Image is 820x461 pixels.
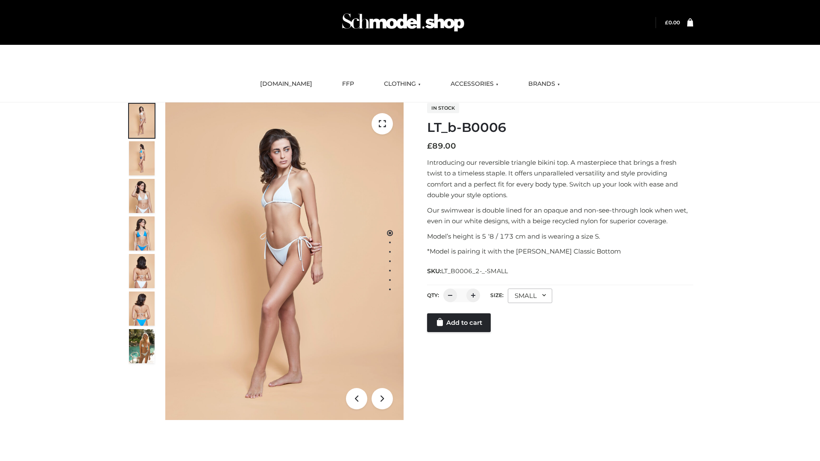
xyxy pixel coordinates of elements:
h1: LT_b-B0006 [427,120,693,135]
img: ArielClassicBikiniTop_CloudNine_AzureSky_OW114ECO_3-scaled.jpg [129,179,155,213]
bdi: 0.00 [665,19,680,26]
img: ArielClassicBikiniTop_CloudNine_AzureSky_OW114ECO_8-scaled.jpg [129,292,155,326]
img: ArielClassicBikiniTop_CloudNine_AzureSky_OW114ECO_4-scaled.jpg [129,216,155,251]
p: *Model is pairing it with the [PERSON_NAME] Classic Bottom [427,246,693,257]
a: ACCESSORIES [444,75,505,93]
img: Schmodel Admin 964 [339,6,467,39]
label: QTY: [427,292,439,298]
a: [DOMAIN_NAME] [254,75,319,93]
img: ArielClassicBikiniTop_CloudNine_AzureSky_OW114ECO_1-scaled.jpg [129,104,155,138]
a: £0.00 [665,19,680,26]
a: Add to cart [427,313,491,332]
span: £ [665,19,668,26]
img: ArielClassicBikiniTop_CloudNine_AzureSky_OW114ECO_2-scaled.jpg [129,141,155,175]
img: ArielClassicBikiniTop_CloudNine_AzureSky_OW114ECO_7-scaled.jpg [129,254,155,288]
p: Our swimwear is double lined for an opaque and non-see-through look when wet, even in our white d... [427,205,693,227]
a: FFP [336,75,360,93]
img: ArielClassicBikiniTop_CloudNine_AzureSky_OW114ECO_1 [165,102,404,420]
p: Introducing our reversible triangle bikini top. A masterpiece that brings a fresh twist to a time... [427,157,693,201]
span: £ [427,141,432,151]
label: Size: [490,292,504,298]
a: CLOTHING [378,75,427,93]
span: In stock [427,103,459,113]
div: SMALL [508,289,552,303]
bdi: 89.00 [427,141,456,151]
img: Arieltop_CloudNine_AzureSky2.jpg [129,329,155,363]
p: Model’s height is 5 ‘8 / 173 cm and is wearing a size S. [427,231,693,242]
span: SKU: [427,266,509,276]
span: LT_B0006_2-_-SMALL [441,267,508,275]
a: BRANDS [522,75,566,93]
